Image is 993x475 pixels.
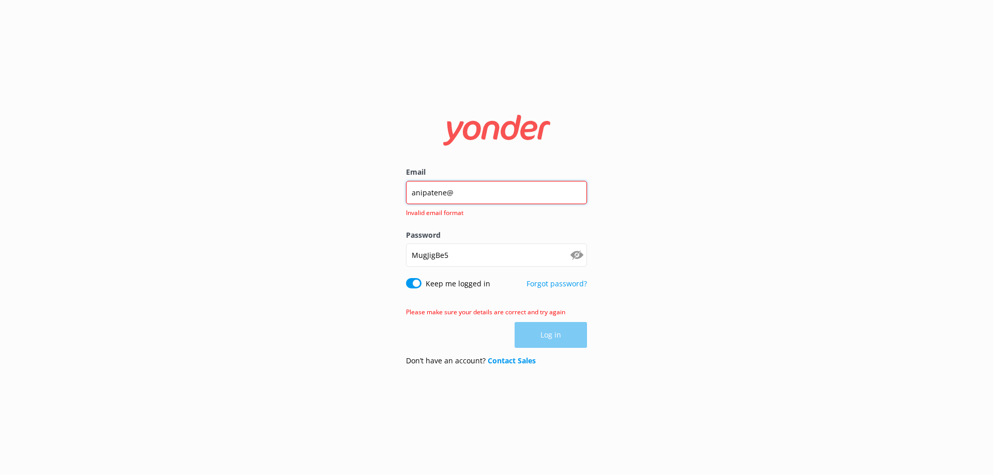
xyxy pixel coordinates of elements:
[406,181,587,204] input: user@emailaddress.com
[488,356,536,365] a: Contact Sales
[406,308,565,316] span: Please make sure your details are correct and try again
[526,279,587,288] a: Forgot password?
[566,245,587,266] button: Show password
[406,166,587,178] label: Email
[406,229,587,241] label: Password
[406,355,536,366] p: Don’t have an account?
[406,208,581,218] span: Invalid email format
[426,278,490,289] label: Keep me logged in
